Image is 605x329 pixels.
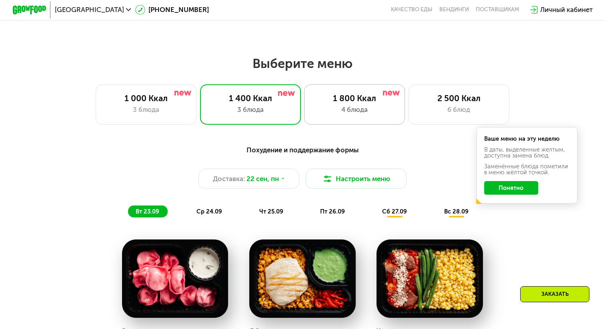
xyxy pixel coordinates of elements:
[259,208,283,215] span: чт 25.09
[476,6,519,13] div: поставщикам
[444,208,469,215] span: вс 28.09
[246,174,279,184] span: 22 сен, пн
[136,208,159,215] span: вт 23.09
[484,164,570,175] div: Заменённые блюда пометили в меню жёлтой точкой.
[54,145,551,155] div: Похудение и поддержание формы
[55,6,124,13] span: [GEOGRAPHIC_DATA]
[484,136,570,142] div: Ваше меню на эту неделю
[27,56,578,72] h2: Выберите меню
[484,181,539,195] button: Понятно
[417,105,501,115] div: 6 блюд
[104,105,188,115] div: 3 блюда
[540,5,593,15] div: Личный кабинет
[320,208,345,215] span: пт 26.09
[306,169,407,189] button: Настроить меню
[135,5,209,15] a: [PHONE_NUMBER]
[417,93,501,103] div: 2 500 Ккал
[484,147,570,158] div: В даты, выделенные желтым, доступна замена блюд.
[196,208,222,215] span: ср 24.09
[382,208,407,215] span: сб 27.09
[313,105,396,115] div: 4 блюда
[213,174,245,184] span: Доставка:
[520,286,589,302] div: Заказать
[313,93,396,103] div: 1 800 Ккал
[209,105,292,115] div: 3 блюда
[391,6,433,13] a: Качество еды
[104,93,188,103] div: 1 000 Ккал
[209,93,292,103] div: 1 400 Ккал
[439,6,469,13] a: Вендинги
